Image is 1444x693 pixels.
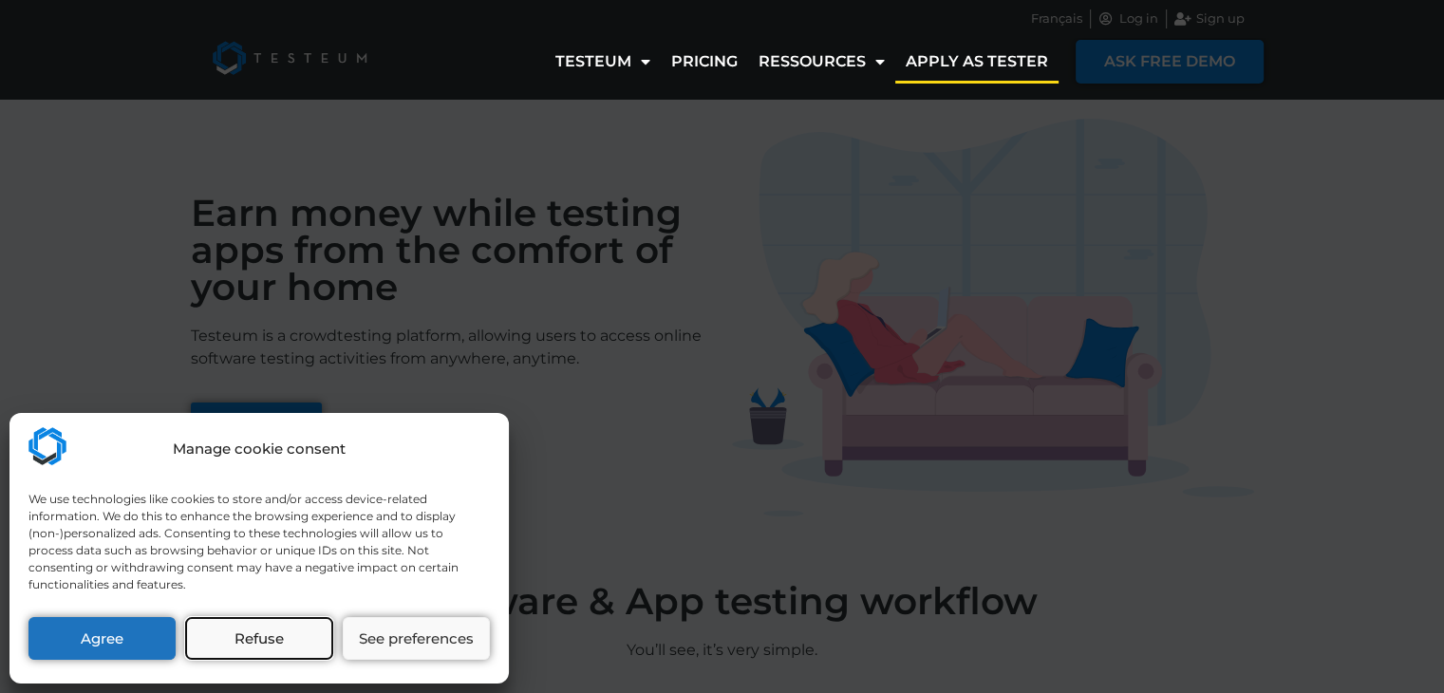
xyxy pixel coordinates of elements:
a: Ressources [748,40,895,84]
nav: Menu [545,40,1059,84]
img: Testeum.com - Application crowdtesting platform [28,427,66,465]
button: Agree [28,617,176,660]
a: Apply as tester [895,40,1059,84]
button: Refuse [185,617,332,660]
a: Testeum [545,40,661,84]
div: Manage cookie consent [173,439,346,460]
button: See preferences [343,617,490,660]
a: Pricing [661,40,748,84]
div: We use technologies like cookies to store and/or access device-related information. We do this to... [28,491,488,593]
